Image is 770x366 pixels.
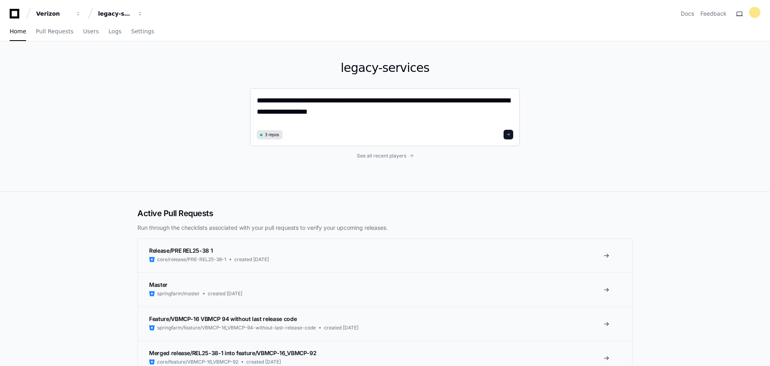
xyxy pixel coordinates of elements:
a: Logs [109,22,121,41]
span: Users [83,29,99,34]
div: Verizon [36,10,71,18]
a: Settings [131,22,154,41]
span: Feature/VBMCP-16 VBMCP 94 without last release code [149,315,297,322]
div: legacy-services [98,10,133,18]
button: Feedback [700,10,727,18]
a: Docs [681,10,694,18]
a: Users [83,22,99,41]
a: Home [10,22,26,41]
span: core/release/PRE-REL25-38-1 [157,256,226,263]
span: Pull Requests [36,29,73,34]
span: created [DATE] [234,256,269,263]
span: core/feature/VBMCP-16_VBMCP-92 [157,359,238,365]
span: springfarm/feature/VBMCP-16_VBMCP-94-without-last-release-code [157,325,316,331]
a: Feature/VBMCP-16 VBMCP 94 without last release codespringfarm/feature/VBMCP-16_VBMCP-94-without-l... [138,307,632,341]
span: Home [10,29,26,34]
a: See all recent players [250,153,520,159]
button: Verizon [33,6,84,21]
h1: legacy-services [250,61,520,75]
span: created [DATE] [324,325,358,331]
h2: Active Pull Requests [137,208,633,219]
span: springfarm/master [157,290,200,297]
span: Merged release/REL25-38-1 into feature/VBMCP-16_VBMCP-92 [149,350,316,356]
a: Masterspringfarm/mastercreated [DATE] [138,272,632,307]
a: Release/PRE REL25-38 1core/release/PRE-REL25-38-1created [DATE] [138,239,632,272]
span: Release/PRE REL25-38 1 [149,247,213,254]
p: Run through the checklists associated with your pull requests to verify your upcoming releases. [137,224,633,232]
span: Settings [131,29,154,34]
span: Master [149,281,168,288]
span: 3 repos [265,132,279,138]
span: Logs [109,29,121,34]
span: created [DATE] [208,290,242,297]
button: legacy-services [95,6,146,21]
a: Pull Requests [36,22,73,41]
span: created [DATE] [246,359,281,365]
span: See all recent players [357,153,406,159]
